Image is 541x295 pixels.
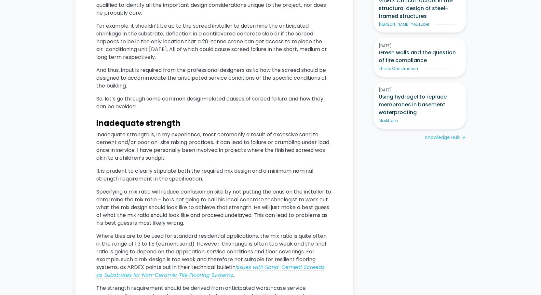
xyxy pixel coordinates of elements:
h3: Using hydrogel to replace membranes in basement waterproofing [379,93,461,116]
p: It is prudent to clearly stipulate both the required mix design and a minimum nominal strength re... [96,167,332,183]
div: arrow_forward [461,134,466,141]
p: For example, it shouldn’t be up to the screed installer to determine the anticipated shrinkage in... [96,22,332,61]
a: [DATE]Using hydrogel to replace membranes in basement waterproofingMarkham [373,82,466,129]
a: Knowledge Hubarrow_forward [425,134,466,141]
div: [DATE] [379,87,461,93]
p: And thus, input is required from the professional designers as to how the screed should be design... [96,66,332,90]
div: [PERSON_NAME] YouTuber [379,21,429,27]
p: Inadequate strength is, in my experience, most commonly a result of excessive sand to cement and/... [96,131,332,162]
a: [DATE]Green walls and the question of fire complianceThis Is Construction [373,38,466,77]
h3: Inadequate strength [96,118,332,128]
p: Specifying a mix ratio will reduce confusion on site by not putting the onus on the installer to ... [96,188,332,227]
div: Markham [379,118,398,124]
p: Where tiles are to be used for standard residential applications, the mix ratio is quite often in... [96,232,332,279]
div: Knowledge Hub [425,134,460,141]
p: So, let’s go through some common design-related causes of screed failure and how they can be avoi... [96,95,332,111]
h3: Green walls and the question of fire compliance [379,49,461,64]
div: [DATE] [379,43,461,49]
div: This Is Construction [379,66,418,72]
a: Issues with Sand-Cement Screeds as Substrates for Non-Ceramic Tile Flooring Systems [96,263,325,279]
